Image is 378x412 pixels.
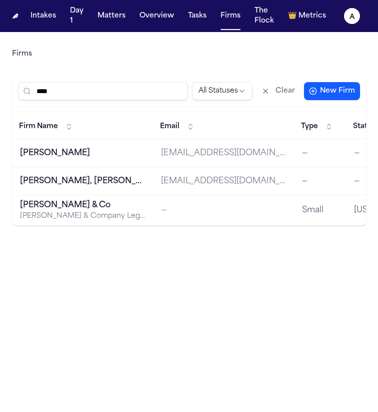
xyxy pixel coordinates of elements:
button: Day 1 [66,2,87,30]
div: [EMAIL_ADDRESS][DOMAIN_NAME] [161,175,286,187]
button: Type [296,119,338,135]
div: [PERSON_NAME] [20,147,145,159]
button: Intakes [26,7,60,25]
nav: Breadcrumb [12,49,32,59]
div: [PERSON_NAME] & Co [20,199,145,211]
span: State [353,122,372,132]
button: Clear filters [256,82,300,100]
a: Firms [12,49,32,59]
div: [PERSON_NAME] & Company Legal Services [20,211,145,221]
span: Email [160,122,179,132]
div: [PERSON_NAME], [PERSON_NAME] and [PERSON_NAME] [20,175,145,187]
button: Email [155,119,199,135]
a: Home [12,14,18,19]
img: Finch Logo [12,14,18,19]
button: Firm Name [14,119,78,135]
span: Firm Name [19,122,58,132]
span: Type [301,122,318,132]
div: [EMAIL_ADDRESS][DOMAIN_NAME] [161,147,286,159]
div: — [161,204,286,216]
div: — [302,147,338,159]
div: — [302,175,338,187]
button: Overview [135,7,178,25]
button: The Flock [250,2,278,30]
button: New Firm [304,82,360,100]
button: Firms [216,7,244,25]
button: crownMetrics [284,7,330,25]
button: Tasks [184,7,210,25]
div: Small [302,204,338,216]
button: Matters [93,7,129,25]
